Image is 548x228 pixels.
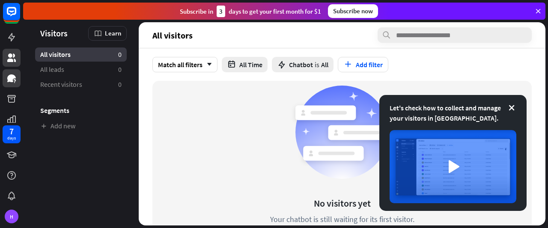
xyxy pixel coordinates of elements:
div: 7 [9,127,14,135]
span: All [321,60,328,69]
aside: 0 [118,50,122,59]
a: Recent visitors 0 [35,77,127,92]
aside: 0 [118,65,122,74]
span: All visitors [152,30,193,40]
span: Visitors [40,28,68,38]
img: image [390,130,516,203]
h3: Segments [35,106,127,115]
a: All leads 0 [35,62,127,77]
span: is [315,60,319,69]
span: Chatbot [289,60,313,69]
div: H [5,210,18,223]
a: Add new [35,119,127,133]
div: Let's check how to collect and manage your visitors in [GEOGRAPHIC_DATA]. [390,103,516,123]
div: No visitors yet [314,197,371,209]
button: Open LiveChat chat widget [7,3,33,29]
div: Subscribe now [328,4,378,18]
div: 3 [217,6,225,17]
div: Match all filters [152,57,217,72]
button: Add filter [338,57,388,72]
span: All leads [40,65,64,74]
i: arrow_down [203,62,212,67]
div: days [7,135,16,141]
a: 7 days [3,125,21,143]
span: Recent visitors [40,80,82,89]
div: Subscribe in days to get your first month for $1 [180,6,321,17]
button: All Time [222,57,268,72]
span: Learn [105,29,121,37]
aside: 0 [118,80,122,89]
span: All visitors [40,50,71,59]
